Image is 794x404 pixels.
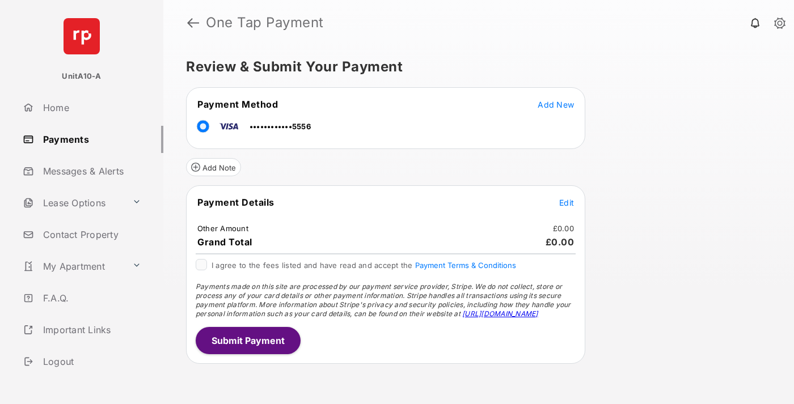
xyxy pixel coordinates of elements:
[18,94,163,121] a: Home
[546,236,575,248] span: £0.00
[18,284,163,312] a: F.A.Q.
[462,309,538,318] a: [URL][DOMAIN_NAME]
[206,16,324,29] strong: One Tap Payment
[538,100,574,109] span: Add New
[197,99,278,110] span: Payment Method
[538,99,574,110] button: Add New
[552,223,575,233] td: £0.00
[18,316,146,343] a: Important Links
[197,223,249,233] td: Other Amount
[18,221,163,248] a: Contact Property
[559,197,574,208] button: Edit
[18,158,163,185] a: Messages & Alerts
[18,348,163,375] a: Logout
[559,198,574,207] span: Edit
[197,197,274,208] span: Payment Details
[415,261,516,270] button: I agree to the fees listed and have read and accept the
[196,327,301,354] button: Submit Payment
[250,122,311,131] span: ••••••••••••5556
[18,189,128,216] a: Lease Options
[18,126,163,153] a: Payments
[64,18,100,54] img: svg+xml;base64,PHN2ZyB4bWxucz0iaHR0cDovL3d3dy53My5vcmcvMjAwMC9zdmciIHdpZHRoPSI2NCIgaGVpZ2h0PSI2NC...
[196,282,571,318] span: Payments made on this site are processed by our payment service provider, Stripe. We do not colle...
[186,158,241,176] button: Add Note
[186,60,762,74] h5: Review & Submit Your Payment
[212,261,516,270] span: I agree to the fees listed and have read and accept the
[62,71,101,82] p: UnitA10-A
[197,236,252,248] span: Grand Total
[18,253,128,280] a: My Apartment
